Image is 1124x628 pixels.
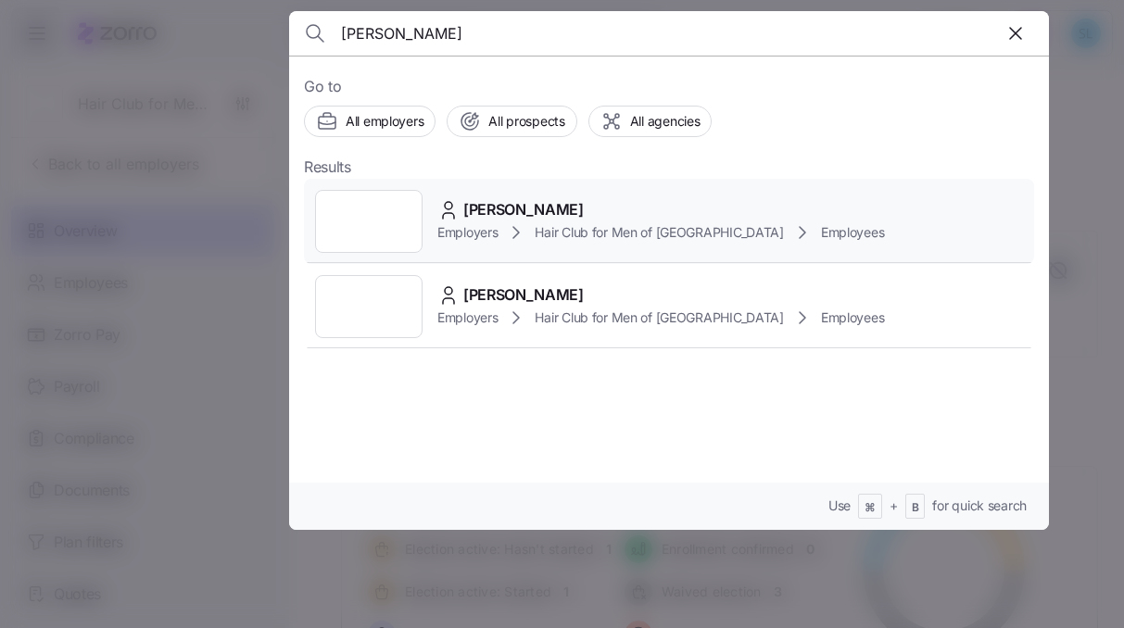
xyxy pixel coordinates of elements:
span: Use [828,496,851,515]
span: [PERSON_NAME] [463,198,584,221]
span: Employers [437,308,498,327]
span: for quick search [932,496,1027,515]
span: Hair Club for Men of [GEOGRAPHIC_DATA] [535,308,783,327]
span: Go to [304,75,1034,98]
span: All prospects [488,112,564,131]
span: Hair Club for Men of [GEOGRAPHIC_DATA] [535,223,783,242]
button: All prospects [447,106,576,137]
span: + [890,496,898,515]
span: B [912,500,919,516]
button: All agencies [588,106,713,137]
span: [PERSON_NAME] [463,283,584,307]
span: ⌘ [865,500,876,516]
span: Employees [821,223,884,242]
span: Results [304,156,351,179]
span: All agencies [630,112,701,131]
span: Employers [437,223,498,242]
span: All employers [346,112,423,131]
span: Employees [821,308,884,327]
button: All employers [304,106,436,137]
